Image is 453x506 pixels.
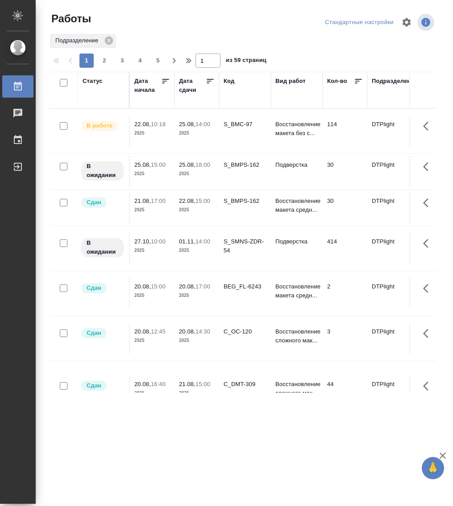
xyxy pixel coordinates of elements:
div: Исполнитель выполняет работу [80,120,125,132]
p: 2025 [134,129,170,138]
td: DTPlight [367,115,419,147]
p: 17:00 [151,197,166,204]
p: 20.08, [134,283,151,290]
div: Менеджер проверил работу исполнителя, передает ее на следующий этап [80,327,125,339]
p: Сдан [87,284,101,292]
p: 14:00 [195,238,210,245]
td: DTPlight [367,278,419,309]
button: Здесь прячутся важные кнопки [418,375,439,397]
div: Исполнитель назначен, приступать к работе пока рано [80,237,125,258]
div: Исполнитель назначен, приступать к работе пока рано [80,160,125,181]
div: Менеджер проверил работу исполнителя, передает ее на следующий этап [80,380,125,392]
p: 25.08, [179,161,195,168]
p: Восстановление макета средн... [275,282,318,300]
p: 20.08, [179,283,195,290]
div: S_BMC-97 [224,120,266,129]
span: 4 [133,56,147,65]
p: 14:30 [195,328,210,335]
div: S_BMPS-162 [224,197,266,206]
p: 20.08, [134,328,151,335]
td: 414 [323,233,367,264]
td: 44 [323,375,367,407]
p: 21.08, [179,381,195,387]
button: 4 [133,53,147,68]
p: 2025 [134,336,170,345]
button: 2 [97,53,112,68]
p: В работе [87,121,112,130]
p: 2025 [179,336,215,345]
span: из 59 страниц [226,55,266,68]
div: Код [224,77,234,86]
p: 27.10, [134,238,151,245]
p: 10:18 [151,121,166,128]
p: 21.08, [134,197,151,204]
td: DTPlight [367,156,419,187]
p: Восстановление сложного мак... [275,327,318,345]
p: Подверстка [275,160,318,169]
p: 2025 [179,169,215,178]
p: 2025 [179,129,215,138]
span: 5 [151,56,165,65]
span: Работы [49,12,91,26]
p: 2025 [134,389,170,398]
p: 25.08, [179,121,195,128]
div: Дата сдачи [179,77,206,95]
p: 17:00 [195,283,210,290]
button: 5 [151,53,165,68]
p: Сдан [87,329,101,337]
div: Дата начала [134,77,161,95]
div: Статус [83,77,103,86]
td: DTPlight [367,375,419,407]
button: Здесь прячутся важные кнопки [418,323,439,344]
td: 30 [323,156,367,187]
button: 3 [115,53,129,68]
p: 14:00 [195,121,210,128]
div: Вид работ [275,77,306,86]
button: Здесь прячутся важные кнопки [418,156,439,177]
p: 2025 [134,291,170,300]
p: 16:40 [151,381,166,387]
p: 20.08, [179,328,195,335]
p: 2025 [179,291,215,300]
p: 2025 [179,389,215,398]
p: 2025 [179,206,215,214]
div: Подразделение [372,77,418,86]
span: Настроить таблицу [396,12,417,33]
div: Менеджер проверил работу исполнителя, передает ее на следующий этап [80,282,125,294]
td: 3 [323,323,367,354]
span: 🙏 [425,459,441,477]
div: split button [323,16,396,29]
p: В ожидании [87,239,118,256]
p: Подверстка [275,237,318,246]
div: Подразделение [50,34,116,48]
p: Сдан [87,198,101,207]
div: Кол-во [327,77,347,86]
button: Здесь прячутся важные кнопки [418,115,439,137]
p: 15:00 [195,381,210,387]
p: Сдан [87,381,101,390]
button: Здесь прячутся важные кнопки [418,233,439,254]
p: Восстановление макета без с... [275,120,318,138]
td: 2 [323,278,367,309]
p: 15:00 [151,161,166,168]
p: 10:00 [151,238,166,245]
div: S_BMPS-162 [224,160,266,169]
p: 22.08, [179,197,195,204]
div: S_SMNS-ZDR-54 [224,237,266,255]
div: C_OC-120 [224,327,266,336]
p: 15:00 [151,283,166,290]
p: 2025 [134,246,170,255]
p: 25.08, [134,161,151,168]
div: BEG_FL-6243 [224,282,266,291]
span: Посмотреть информацию [417,14,436,31]
button: 🙏 [422,457,444,479]
p: Подразделение [55,36,101,45]
p: 15:00 [195,197,210,204]
p: Восстановление макета средн... [275,197,318,214]
p: 20.08, [134,381,151,387]
p: 01.11, [179,238,195,245]
button: Здесь прячутся важные кнопки [418,192,439,214]
td: 30 [323,192,367,223]
div: C_DMT-309 [224,380,266,389]
p: 22.08, [134,121,151,128]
